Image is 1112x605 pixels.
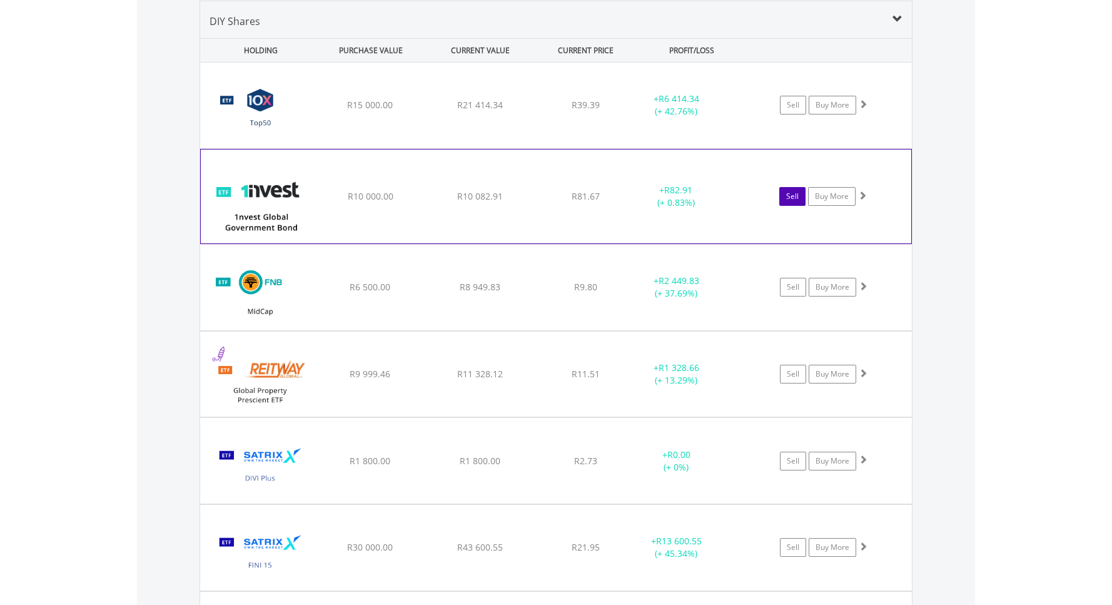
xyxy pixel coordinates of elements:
a: Sell [780,96,806,114]
div: HOLDING [201,39,315,62]
a: Buy More [809,365,856,384]
span: R9 999.46 [350,368,390,380]
div: + (+ 37.69%) [629,275,724,300]
img: TFSA.FNBMID.png [206,260,314,327]
a: Buy More [808,187,856,206]
div: CURRENT VALUE [427,39,533,62]
a: Sell [779,187,806,206]
span: R82.91 [664,184,692,196]
span: R8 949.83 [460,281,500,293]
span: R1 328.66 [659,362,699,374]
a: Buy More [809,452,856,470]
span: R11 328.12 [457,368,503,380]
span: R11.51 [572,368,600,380]
div: PURCHASE VALUE [317,39,424,62]
a: Sell [780,365,806,384]
span: R2.73 [574,455,597,467]
span: R1 800.00 [460,455,500,467]
div: + (+ 42.76%) [629,93,724,118]
span: DIY Shares [210,14,260,28]
div: + (+ 13.29%) [629,362,724,387]
span: R21 414.34 [457,99,503,111]
span: R10 000.00 [348,190,393,202]
div: + (+ 0%) [629,449,724,474]
span: R15 000.00 [347,99,393,111]
img: TFSA.STXFIN.png [206,521,314,587]
a: Sell [780,452,806,470]
span: R9.80 [574,281,597,293]
span: R43 600.55 [457,541,503,553]
a: Buy More [809,96,856,114]
span: R39.39 [572,99,600,111]
a: Sell [780,538,806,557]
img: TFSA.RWGPR.png [206,347,314,414]
span: R10 082.91 [457,190,503,202]
div: + (+ 0.83%) [629,184,723,209]
span: R81.67 [572,190,600,202]
span: R0.00 [667,449,690,460]
div: CURRENT PRICE [536,39,635,62]
span: R21.95 [572,541,600,553]
span: R6 500.00 [350,281,390,293]
img: TFSA.STXDIV.png [206,434,314,501]
span: R2 449.83 [659,275,699,287]
a: Sell [780,278,806,297]
a: Buy More [809,538,856,557]
span: R13 600.55 [656,535,702,547]
img: TFSA.ETFGGB.png [207,165,315,240]
img: TFSA.CTOP50.png [206,78,314,145]
div: PROFIT/LOSS [638,39,745,62]
a: Buy More [809,278,856,297]
span: R30 000.00 [347,541,393,553]
span: R1 800.00 [350,455,390,467]
span: R6 414.34 [659,93,699,104]
div: + (+ 45.34%) [629,535,724,560]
